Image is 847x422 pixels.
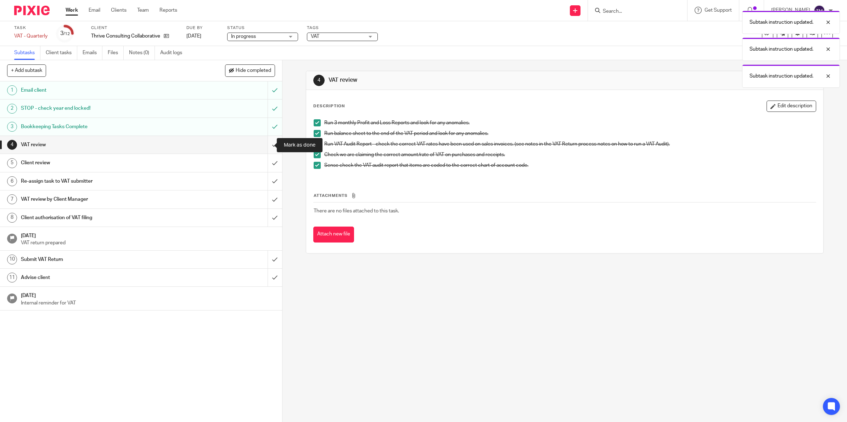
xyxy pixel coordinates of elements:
div: 10 [7,255,17,264]
a: Reports [159,7,177,14]
p: Subtask instruction updated. [750,19,813,26]
h1: Client authorisation of VAT filing [21,212,181,223]
span: There are no files attached to this task. [314,209,399,213]
p: Subtask instruction updated. [750,46,813,53]
span: Hide completed [236,68,271,74]
div: 5 [7,158,17,168]
p: Check we are claiming the correct amount/rate of VAT on purchases and receipts. [324,151,816,158]
div: 8 [7,213,17,223]
p: Run balance sheet to the end of the VAT period and look for any anomalies. [324,130,816,137]
a: Client tasks [46,46,77,60]
div: 3 [7,122,17,132]
h1: [DATE] [21,230,275,239]
a: Notes (0) [129,46,155,60]
a: Team [137,7,149,14]
div: 3 [60,29,70,38]
h1: Client review [21,158,181,168]
a: Clients [111,7,127,14]
p: Run VAT Audit Report - check the correct VAT rates have been used on sales invoices. (see notes i... [324,141,816,148]
h1: [DATE] [21,290,275,299]
img: svg%3E [814,5,825,16]
h1: Re-assign task to VAT submitter [21,176,181,187]
h1: Email client [21,85,181,96]
label: Tags [307,25,378,31]
h1: Bookkeeping Tasks Complete [21,121,181,132]
span: VAT [311,34,319,39]
p: VAT return prepared [21,239,275,246]
a: Audit logs [160,46,187,60]
h1: VAT review [21,139,181,150]
button: + Add subtask [7,64,46,76]
a: Work [66,7,78,14]
p: Sense check the VAT audit report that items are coded to the correct chart of account code. [324,162,816,169]
div: 6 [7,176,17,186]
p: Run 3 monthly Profit and Loss Reports and look for any anomalies. [324,119,816,126]
h1: STOP - check year end locked! [21,103,181,114]
p: Internal reminder for VAT [21,300,275,307]
p: Subtask instruction updated. [750,73,813,80]
button: Hide completed [225,64,275,76]
span: In progress [231,34,256,39]
h1: Submit VAT Return [21,254,181,265]
h1: Advise client [21,272,181,283]
div: 7 [7,194,17,204]
label: Client [91,25,178,31]
div: 4 [7,140,17,150]
button: Attach new file [313,227,354,243]
h1: VAT review by Client Manager [21,194,181,205]
h1: VAT review [329,76,580,84]
p: Description [313,103,345,109]
div: 4 [313,75,325,86]
label: Due by [186,25,218,31]
a: Subtasks [14,46,40,60]
div: 2 [7,104,17,114]
label: Status [227,25,298,31]
span: Attachments [314,194,348,198]
a: Files [108,46,124,60]
small: /12 [63,32,70,36]
label: Task [14,25,47,31]
p: Thrive Consulting Collaborative Ltd [91,33,160,40]
div: VAT - Quarterly [14,33,47,40]
button: Edit description [767,101,816,112]
a: Emails [83,46,102,60]
div: 1 [7,85,17,95]
span: [DATE] [186,34,201,39]
img: Pixie [14,6,50,15]
a: Email [89,7,100,14]
div: 11 [7,273,17,283]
